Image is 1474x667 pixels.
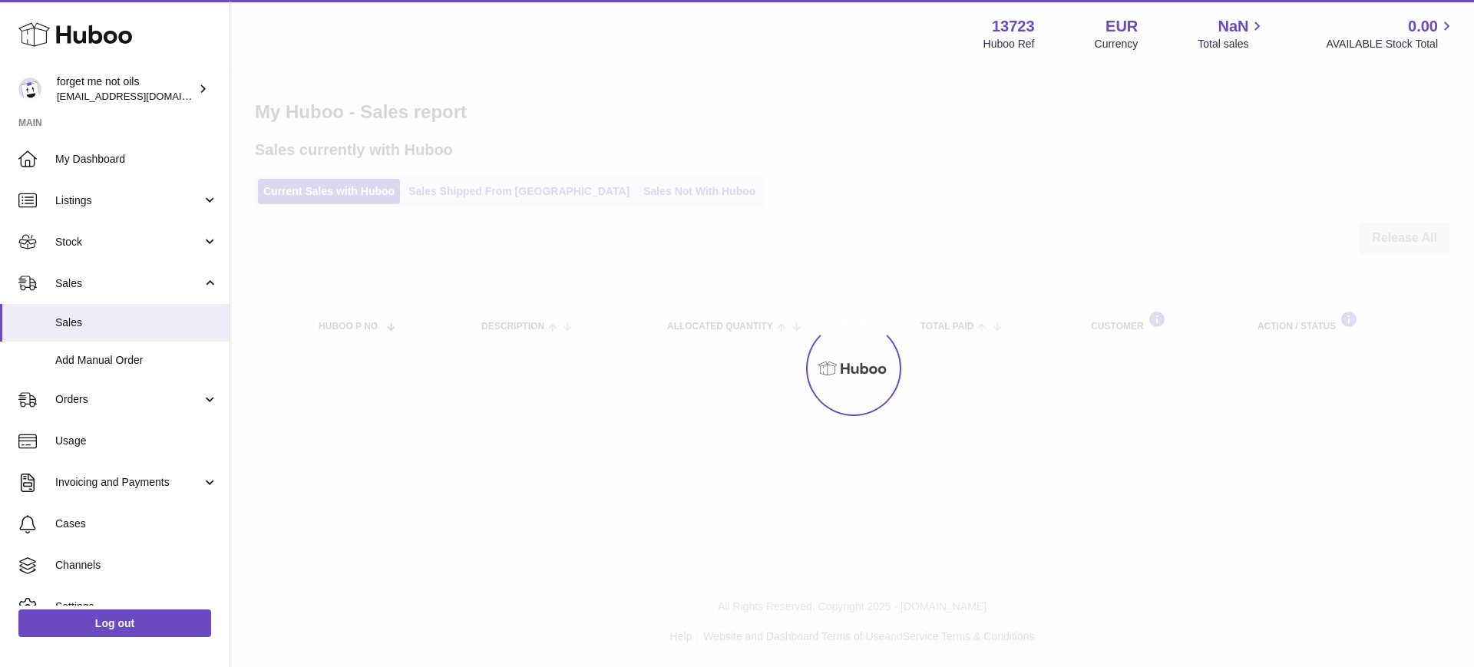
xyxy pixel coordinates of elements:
[55,235,202,249] span: Stock
[1218,16,1248,37] span: NaN
[55,392,202,407] span: Orders
[1408,16,1438,37] span: 0.00
[1198,16,1266,51] a: NaN Total sales
[983,37,1035,51] div: Huboo Ref
[1326,16,1456,51] a: 0.00 AVAILABLE Stock Total
[55,434,218,448] span: Usage
[55,315,218,330] span: Sales
[55,599,218,614] span: Settings
[55,276,202,291] span: Sales
[1326,37,1456,51] span: AVAILABLE Stock Total
[55,517,218,531] span: Cases
[55,353,218,368] span: Add Manual Order
[992,16,1035,37] strong: 13723
[57,90,226,102] span: [EMAIL_ADDRESS][DOMAIN_NAME]
[55,193,202,208] span: Listings
[55,152,218,167] span: My Dashboard
[55,475,202,490] span: Invoicing and Payments
[55,558,218,573] span: Channels
[57,74,195,104] div: forget me not oils
[1105,16,1138,37] strong: EUR
[1198,37,1266,51] span: Total sales
[18,78,41,101] img: forgetmenothf@gmail.com
[1095,37,1139,51] div: Currency
[18,609,211,637] a: Log out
